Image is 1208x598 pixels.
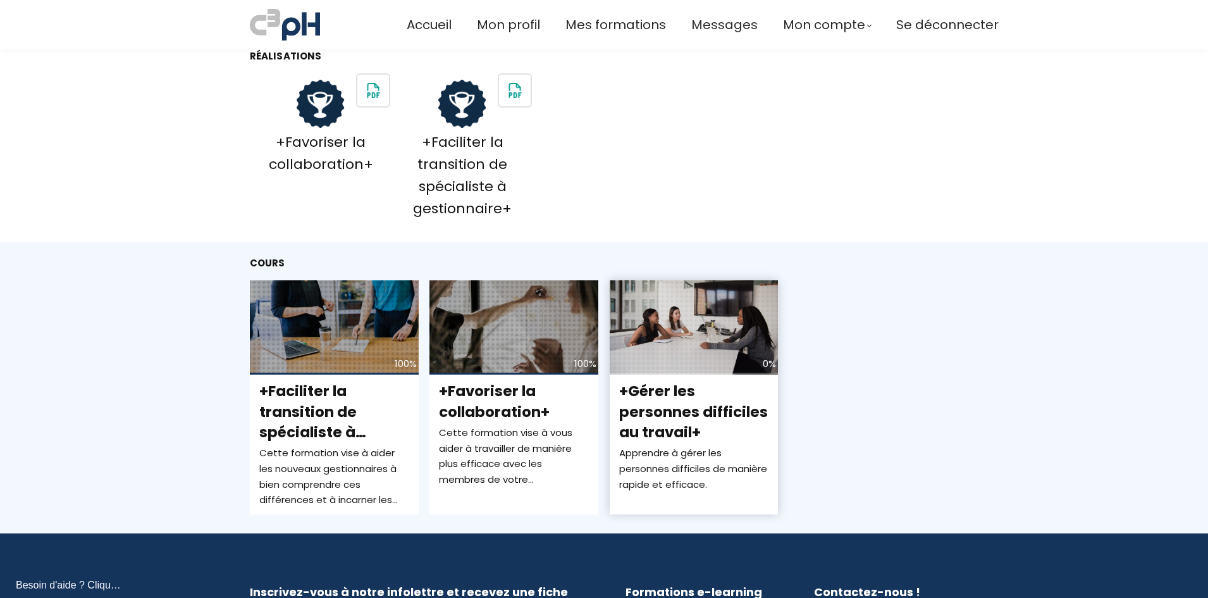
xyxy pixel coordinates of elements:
a: 0% +Gérer les personnes difficiles au travail+ Apprendre à gérer les personnes difficiles de mani... [610,280,779,514]
img: School [357,75,389,106]
div: +Faciliter la transition de spécialiste à gestionnaire+ [391,131,533,220]
span: +Faciliter la transition de spécialiste à gestionnaire+ [259,381,366,463]
a: Messages [691,15,758,35]
a: Accueil [407,15,452,35]
div: Cette formation vise à vous aider à travailler de manière plus efficace avec les membres de votre... [439,425,589,488]
div: 100% [574,356,596,372]
img: certificate.png [438,80,486,128]
div: Cette formation vise à aider les nouveaux gestionnaires à bien comprendre ces différences et à in... [259,445,409,508]
div: Apprendre à gérer les personnes difficiles de manière rapide et efficace. [619,445,769,492]
iframe: chat widget [6,570,135,598]
span: +Gérer les personnes difficiles au travail+ [619,381,768,442]
img: a70bc7685e0efc0bd0b04b3506828469.jpeg [250,6,320,43]
a: Mes formations [565,15,666,35]
span: Mon compte [783,15,865,35]
div: 100% [395,356,417,372]
a: 100% +Favoriser la collaboration+ Cette formation vise à vous aider à travailler de manière plus ... [429,280,598,514]
div: +Favoriser la collaboration+ [250,131,391,175]
img: School [499,75,531,106]
a: Mon profil [477,15,540,35]
a: 100% +Faciliter la transition de spécialiste à gestionnaire+ Cette formation vise à aider les nou... [250,280,419,514]
div: 0% [763,356,776,372]
span: Réalisations [250,49,321,63]
span: +Favoriser la collaboration+ [439,381,550,421]
span: Cours [250,256,285,270]
a: Se déconnecter [896,15,999,35]
img: certificate.png [297,80,345,128]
